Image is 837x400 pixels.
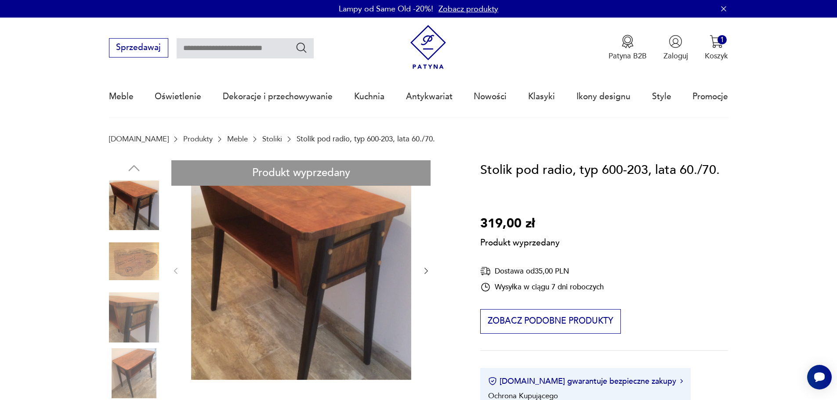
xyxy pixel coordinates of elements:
[109,38,168,58] button: Sprzedawaj
[663,35,688,61] button: Zaloguj
[406,25,450,69] img: Patyna - sklep z meblami i dekoracjami vintage
[354,76,384,117] a: Kuchnia
[109,76,134,117] a: Meble
[609,35,647,61] a: Ikona medaluPatyna B2B
[474,76,507,117] a: Nowości
[480,160,720,180] h1: Stolik pod radio, typ 600-203, lata 60./70.
[663,51,688,61] p: Zaloguj
[109,135,169,143] a: [DOMAIN_NAME]
[480,266,604,277] div: Dostawa od 35,00 PLN
[223,76,333,117] a: Dekoracje i przechowywanie
[183,135,213,143] a: Produkty
[480,214,560,234] p: 319,00 zł
[609,51,647,61] p: Patyna B2B
[621,35,634,48] img: Ikona medalu
[109,45,168,52] a: Sprzedawaj
[807,365,832,389] iframe: Smartsupp widget button
[705,51,728,61] p: Koszyk
[297,135,435,143] p: Stolik pod radio, typ 600-203, lata 60./70.
[295,41,308,54] button: Szukaj
[609,35,647,61] button: Patyna B2B
[488,376,683,387] button: [DOMAIN_NAME] gwarantuje bezpieczne zakupy
[227,135,248,143] a: Meble
[339,4,433,14] p: Lampy od Same Old -20%!
[528,76,555,117] a: Klasyki
[488,377,497,386] img: Ikona certyfikatu
[669,35,682,48] img: Ikonka użytkownika
[680,379,683,383] img: Ikona strzałki w prawo
[480,309,620,334] button: Zobacz podobne produkty
[692,76,728,117] a: Promocje
[438,4,498,14] a: Zobacz produkty
[710,35,723,48] img: Ikona koszyka
[705,35,728,61] button: 1Koszyk
[480,266,491,277] img: Ikona dostawy
[576,76,630,117] a: Ikony designu
[406,76,453,117] a: Antykwariat
[262,135,282,143] a: Stoliki
[480,234,560,249] p: Produkt wyprzedany
[717,35,727,44] div: 1
[480,282,604,292] div: Wysyłka w ciągu 7 dni roboczych
[652,76,671,117] a: Style
[155,76,201,117] a: Oświetlenie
